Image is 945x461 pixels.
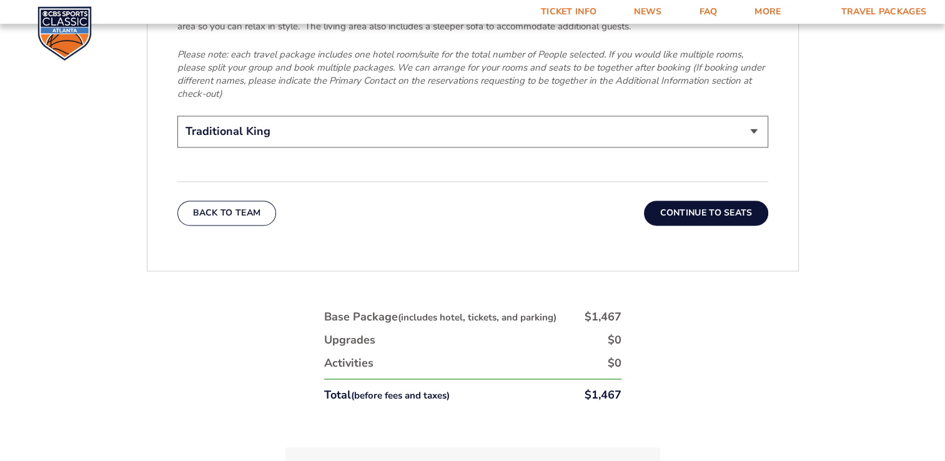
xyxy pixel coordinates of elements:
[585,309,621,324] div: $1,467
[324,355,374,370] div: Activities
[324,387,450,402] div: Total
[608,355,621,370] div: $0
[608,332,621,347] div: $0
[398,310,557,323] small: (includes hotel, tickets, and parking)
[324,309,557,324] div: Base Package
[644,201,768,226] button: Continue To Seats
[324,332,375,347] div: Upgrades
[585,387,621,402] div: $1,467
[351,389,450,401] small: (before fees and taxes)
[177,48,764,100] em: Please note: each travel package includes one hotel room/suite for the total number of People sel...
[37,6,92,61] img: CBS Sports Classic
[177,201,277,226] button: Back To Team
